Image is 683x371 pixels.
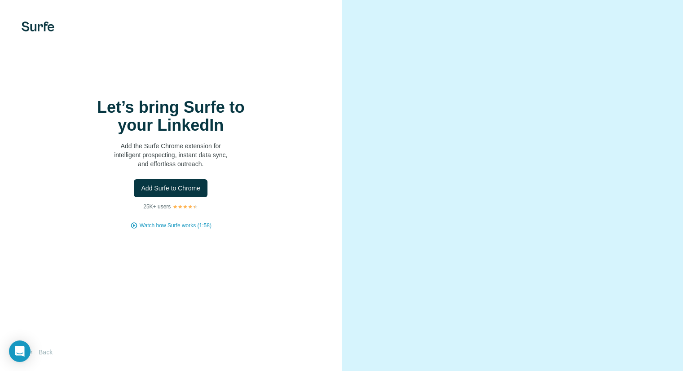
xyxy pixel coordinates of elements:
[22,22,54,31] img: Surfe's logo
[22,344,59,360] button: Back
[81,98,260,134] h1: Let’s bring Surfe to your LinkedIn
[9,340,31,362] div: Open Intercom Messenger
[140,221,212,230] button: Watch how Surfe works (1:58)
[141,184,200,193] span: Add Surfe to Chrome
[134,179,207,197] button: Add Surfe to Chrome
[143,203,171,211] p: 25K+ users
[172,204,198,209] img: Rating Stars
[81,141,260,168] p: Add the Surfe Chrome extension for intelligent prospecting, instant data sync, and effortless out...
